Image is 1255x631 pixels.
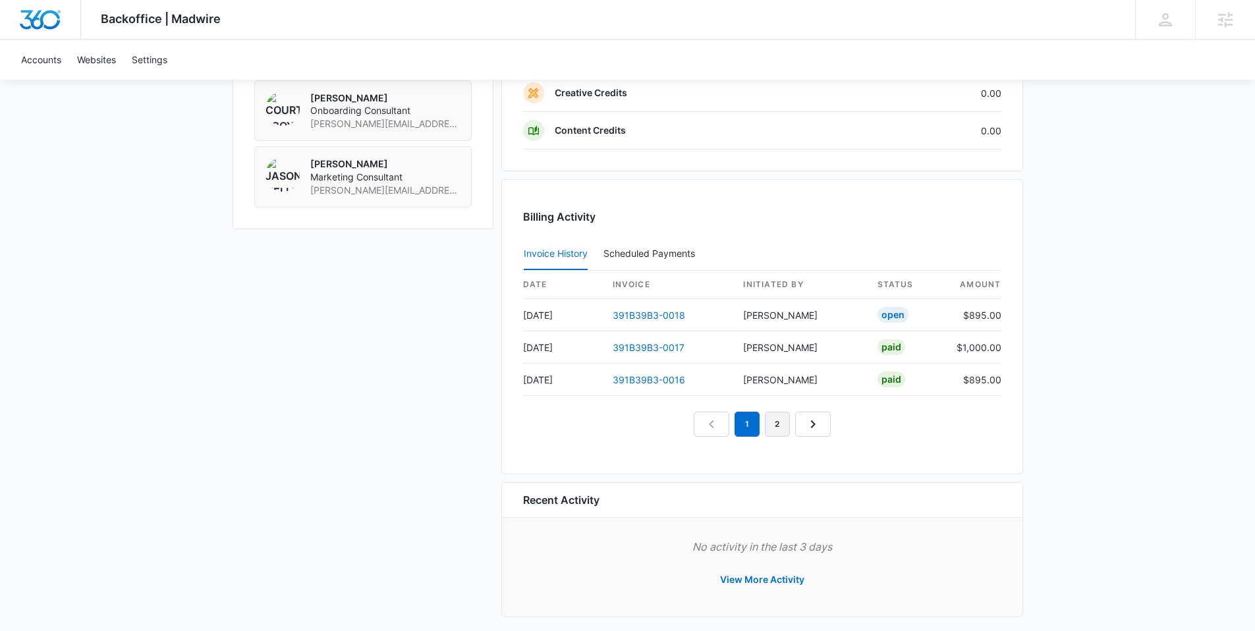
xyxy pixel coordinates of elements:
[946,331,1001,364] td: $1,000.00
[795,412,831,437] a: Next Page
[946,364,1001,396] td: $895.00
[310,157,460,171] p: [PERSON_NAME]
[555,124,626,137] p: Content Credits
[603,249,700,258] div: Scheduled Payments
[523,364,602,396] td: [DATE]
[555,86,627,99] p: Creative Credits
[310,184,460,197] span: [PERSON_NAME][EMAIL_ADDRESS][PERSON_NAME][DOMAIN_NAME]
[602,271,733,299] th: invoice
[613,374,685,385] a: 391B39B3-0016
[524,238,588,270] button: Invoice History
[733,331,866,364] td: [PERSON_NAME]
[878,307,908,323] div: Open
[613,310,685,321] a: 391B39B3-0018
[69,40,124,80] a: Websites
[733,299,866,331] td: [PERSON_NAME]
[523,209,1001,225] h3: Billing Activity
[946,299,1001,331] td: $895.00
[13,40,69,80] a: Accounts
[101,12,221,26] span: Backoffice | Madwire
[946,271,1001,299] th: amount
[862,74,1001,112] td: 0.00
[867,271,946,299] th: status
[265,92,300,126] img: Courtney Coy
[523,271,602,299] th: date
[733,364,866,396] td: [PERSON_NAME]
[694,412,831,437] nav: Pagination
[124,40,175,80] a: Settings
[613,342,684,353] a: 391B39B3-0017
[707,564,818,595] button: View More Activity
[878,371,905,387] div: Paid
[765,412,790,437] a: Page 2
[523,331,602,364] td: [DATE]
[265,157,300,192] img: Jason Hellem
[310,117,460,130] span: [PERSON_NAME][EMAIL_ADDRESS][PERSON_NAME][DOMAIN_NAME]
[735,412,760,437] em: 1
[862,112,1001,150] td: 0.00
[310,171,460,184] span: Marketing Consultant
[523,299,602,331] td: [DATE]
[523,492,600,508] h6: Recent Activity
[733,271,866,299] th: Initiated By
[310,104,460,117] span: Onboarding Consultant
[523,539,1001,555] p: No activity in the last 3 days
[878,339,905,355] div: Paid
[310,92,460,105] p: [PERSON_NAME]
